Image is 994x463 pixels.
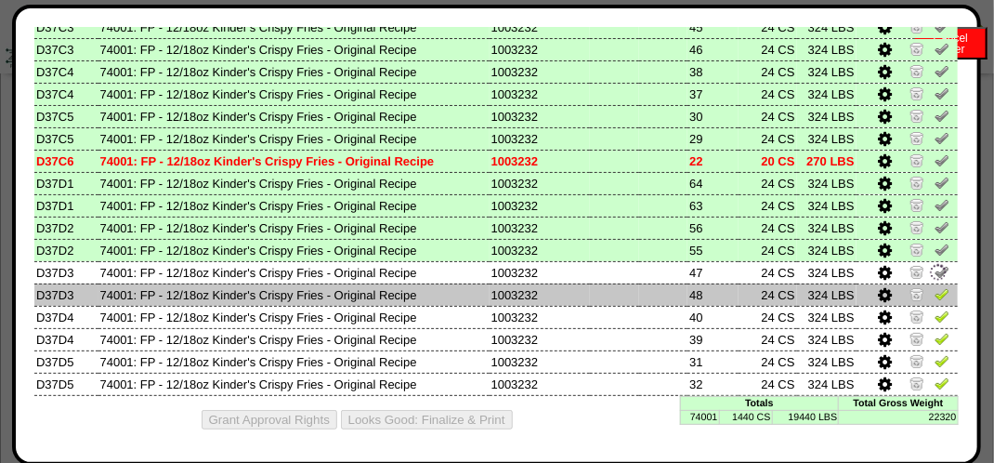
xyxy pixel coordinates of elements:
td: 24 CS [739,16,797,38]
img: Zero Item and Verify [909,331,924,346]
td: D37D5 [34,373,98,395]
td: 55 [687,239,739,261]
td: D37C5 [34,127,98,150]
td: 24 CS [739,261,797,284]
td: D37C3 [34,16,98,38]
img: Un-Verify Pick [935,219,949,234]
td: 64 [687,172,739,194]
td: 324 LBS [797,328,857,351]
td: 74001: FP - 12/18oz Kinder's Crispy Fries - Original Recipe [98,127,490,150]
td: 1003232 [490,373,590,395]
td: D37D4 [34,328,98,351]
td: 324 LBS [797,60,857,83]
td: 24 CS [739,239,797,261]
td: D37C4 [34,83,98,105]
img: spinner-alpha-0.gif [928,262,948,283]
td: 24 CS [739,373,797,395]
img: Verify Pick [935,376,949,390]
td: 1003232 [490,284,590,306]
td: 324 LBS [797,16,857,38]
img: Zero Item and Verify [909,353,924,368]
td: D37C4 [34,60,98,83]
td: 1440 CS [719,410,772,424]
td: 19440 LBS [772,410,839,424]
td: 74001: FP - 12/18oz Kinder's Crispy Fries - Original Recipe [98,60,490,83]
td: 74001: FP - 12/18oz Kinder's Crispy Fries - Original Recipe [98,284,490,306]
img: Zero Item and Verify [909,86,924,100]
td: 1003232 [490,172,590,194]
button: Looks Good: Finalize & Print [341,410,513,430]
img: Zero Item and Verify [909,264,924,279]
td: 74001: FP - 12/18oz Kinder's Crispy Fries - Original Recipe [98,328,490,351]
img: Un-Verify Pick [935,86,949,100]
td: 24 CS [739,194,797,217]
td: 1003232 [490,239,590,261]
td: 324 LBS [797,105,857,127]
img: Verify Pick [935,286,949,301]
td: D37D5 [34,351,98,373]
img: Un-Verify Pick [935,41,949,56]
td: 39 [687,328,739,351]
td: 24 CS [739,306,797,328]
td: 74001: FP - 12/18oz Kinder's Crispy Fries - Original Recipe [98,150,490,172]
td: 40 [687,306,739,328]
td: 24 CS [739,38,797,60]
td: 24 CS [739,284,797,306]
td: 1003232 [490,60,590,83]
td: D37D1 [34,194,98,217]
td: 1003232 [490,127,590,150]
td: 1003232 [490,194,590,217]
td: 20 CS [739,150,797,172]
img: Un-Verify Pick [935,63,949,78]
td: D37C5 [34,105,98,127]
td: 37 [687,83,739,105]
td: D37D3 [34,284,98,306]
td: Total Gross Weight [839,396,958,410]
td: 24 CS [739,83,797,105]
td: 74001: FP - 12/18oz Kinder's Crispy Fries - Original Recipe [98,38,490,60]
td: D37D1 [34,172,98,194]
img: Zero Item and Verify [909,63,924,78]
td: 45 [687,16,739,38]
img: Un-Verify Pick [935,108,949,123]
td: 324 LBS [797,373,857,395]
td: 1003232 [490,217,590,239]
td: 324 LBS [797,38,857,60]
td: 24 CS [739,328,797,351]
td: 1003232 [490,83,590,105]
td: 47 [687,261,739,284]
img: Un-Verify Pick [935,152,949,167]
td: 31 [687,351,739,373]
td: 1003232 [490,261,590,284]
img: Zero Item and Verify [909,219,924,234]
td: 1003232 [490,328,590,351]
td: 74001: FP - 12/18oz Kinder's Crispy Fries - Original Recipe [98,172,490,194]
td: 24 CS [739,105,797,127]
td: 29 [687,127,739,150]
td: 63 [687,194,739,217]
img: Zero Item and Verify [909,130,924,145]
td: D37D3 [34,261,98,284]
td: 324 LBS [797,351,857,373]
img: Zero Item and Verify [909,376,924,390]
td: 324 LBS [797,306,857,328]
img: Zero Item and Verify [909,286,924,301]
img: Un-Verify Pick [935,175,949,190]
td: 270 LBS [797,150,857,172]
button: Grant Approval Rights [202,410,337,430]
img: Verify Pick [935,309,949,324]
td: 324 LBS [797,172,857,194]
img: Un-Verify Pick [935,242,949,257]
td: 1003232 [490,105,590,127]
td: D37C6 [34,150,98,172]
td: 1003232 [490,38,590,60]
td: 74001: FP - 12/18oz Kinder's Crispy Fries - Original Recipe [98,105,490,127]
td: 74001: FP - 12/18oz Kinder's Crispy Fries - Original Recipe [98,261,490,284]
td: 74001: FP - 12/18oz Kinder's Crispy Fries - Original Recipe [98,351,490,373]
td: 74001: FP - 12/18oz Kinder's Crispy Fries - Original Recipe [98,83,490,105]
td: 324 LBS [797,194,857,217]
td: 1003232 [490,351,590,373]
td: 324 LBS [797,239,857,261]
td: 74001: FP - 12/18oz Kinder's Crispy Fries - Original Recipe [98,306,490,328]
td: D37D4 [34,306,98,328]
